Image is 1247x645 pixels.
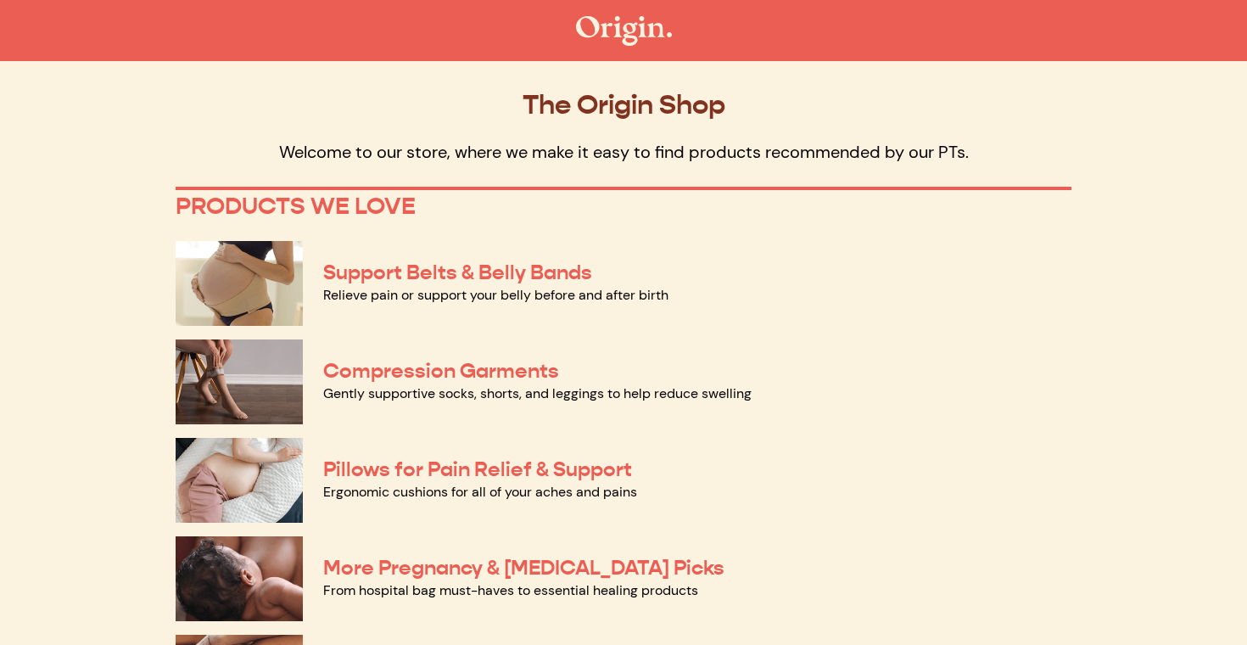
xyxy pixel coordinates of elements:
a: Compression Garments [323,358,559,384]
a: Relieve pain or support your belly before and after birth [323,286,668,304]
p: The Origin Shop [176,88,1071,121]
p: PRODUCTS WE LOVE [176,192,1071,221]
img: More Pregnancy & Postpartum Picks [176,536,303,621]
img: Support Belts & Belly Bands [176,241,303,326]
a: Pillows for Pain Relief & Support [323,457,632,482]
p: Welcome to our store, where we make it easy to find products recommended by our PTs. [176,141,1071,163]
a: From hospital bag must-haves to essential healing products [323,581,698,599]
a: Support Belts & Belly Bands [323,260,592,285]
a: Ergonomic cushions for all of your aches and pains [323,483,637,501]
img: Pillows for Pain Relief & Support [176,438,303,523]
a: More Pregnancy & [MEDICAL_DATA] Picks [323,555,724,580]
img: The Origin Shop [576,16,672,46]
img: Compression Garments [176,339,303,424]
a: Gently supportive socks, shorts, and leggings to help reduce swelling [323,384,752,402]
